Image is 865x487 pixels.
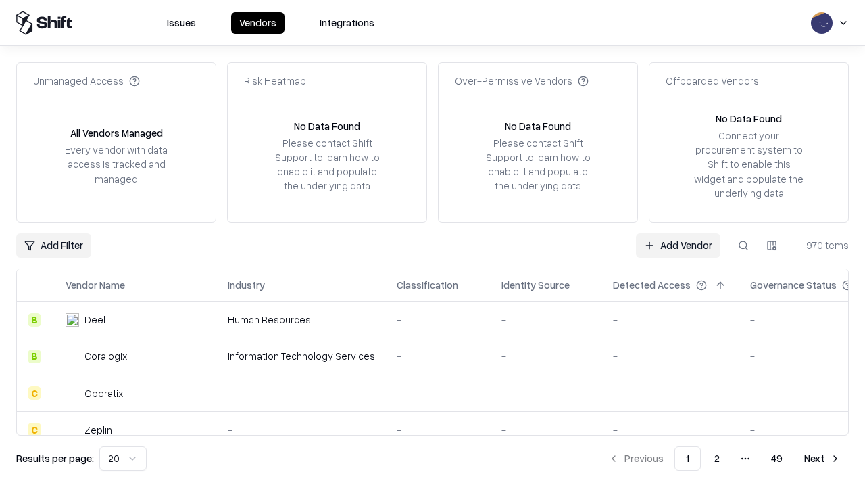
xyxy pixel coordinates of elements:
[397,423,480,437] div: -
[693,129,805,200] div: Connect your procurement system to Shift to enable this widget and populate the underlying data
[397,386,480,400] div: -
[271,136,383,193] div: Please contact Shift Support to learn how to enable it and populate the underlying data
[60,143,172,185] div: Every vendor with data access is tracked and managed
[505,119,571,133] div: No Data Found
[244,74,306,88] div: Risk Heatmap
[716,112,782,126] div: No Data Found
[613,349,728,363] div: -
[397,349,480,363] div: -
[16,233,91,258] button: Add Filter
[70,126,163,140] div: All Vendors Managed
[674,446,701,471] button: 1
[312,12,382,34] button: Integrations
[294,119,360,133] div: No Data Found
[501,349,591,363] div: -
[84,349,127,363] div: Coralogix
[84,386,123,400] div: Operatix
[231,12,285,34] button: Vendors
[28,350,41,363] div: B
[482,136,594,193] div: Please contact Shift Support to learn how to enable it and populate the underlying data
[613,386,728,400] div: -
[84,312,105,327] div: Deel
[66,313,79,327] img: Deel
[397,312,480,327] div: -
[760,446,793,471] button: 49
[796,446,849,471] button: Next
[28,313,41,327] div: B
[613,278,691,292] div: Detected Access
[228,278,265,292] div: Industry
[66,278,125,292] div: Vendor Name
[501,278,570,292] div: Identity Source
[501,312,591,327] div: -
[228,386,375,400] div: -
[666,74,759,88] div: Offboarded Vendors
[84,423,112,437] div: Zeplin
[66,350,79,363] img: Coralogix
[66,386,79,400] img: Operatix
[397,278,458,292] div: Classification
[613,423,728,437] div: -
[750,278,837,292] div: Governance Status
[455,74,589,88] div: Over-Permissive Vendors
[703,446,731,471] button: 2
[16,451,94,465] p: Results per page:
[600,446,849,471] nav: pagination
[228,312,375,327] div: Human Resources
[33,74,140,88] div: Unmanaged Access
[66,423,79,436] img: Zeplin
[228,423,375,437] div: -
[636,233,720,258] a: Add Vendor
[795,238,849,252] div: 970 items
[159,12,204,34] button: Issues
[613,312,728,327] div: -
[501,423,591,437] div: -
[28,386,41,400] div: C
[28,423,41,436] div: C
[501,386,591,400] div: -
[228,349,375,363] div: Information Technology Services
